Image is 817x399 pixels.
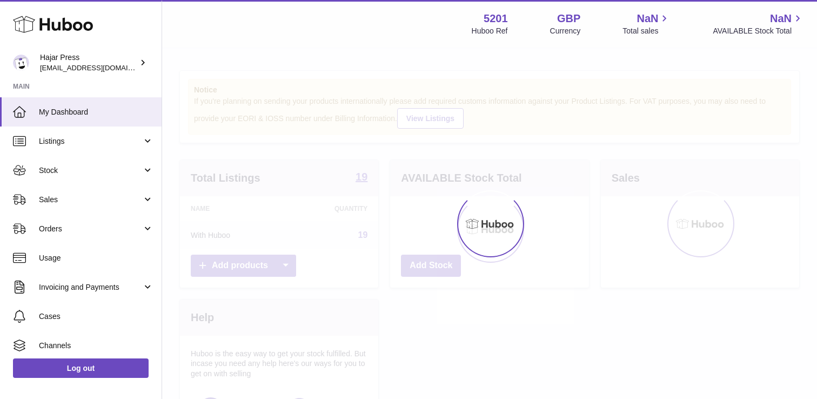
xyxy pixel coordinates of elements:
img: editorial@hajarpress.com [13,55,29,71]
a: NaN Total sales [622,11,671,36]
strong: 5201 [484,11,508,26]
span: Cases [39,311,153,322]
span: My Dashboard [39,107,153,117]
span: Channels [39,341,153,351]
span: NaN [637,11,658,26]
span: Stock [39,165,142,176]
div: Currency [550,26,581,36]
a: NaN AVAILABLE Stock Total [713,11,804,36]
a: Log out [13,358,149,378]
strong: GBP [557,11,580,26]
span: Orders [39,224,142,234]
div: Hajar Press [40,52,137,73]
span: NaN [770,11,792,26]
span: Invoicing and Payments [39,282,142,292]
span: AVAILABLE Stock Total [713,26,804,36]
span: Usage [39,253,153,263]
span: Total sales [622,26,671,36]
span: Listings [39,136,142,147]
span: [EMAIL_ADDRESS][DOMAIN_NAME] [40,63,159,72]
span: Sales [39,195,142,205]
div: Huboo Ref [472,26,508,36]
